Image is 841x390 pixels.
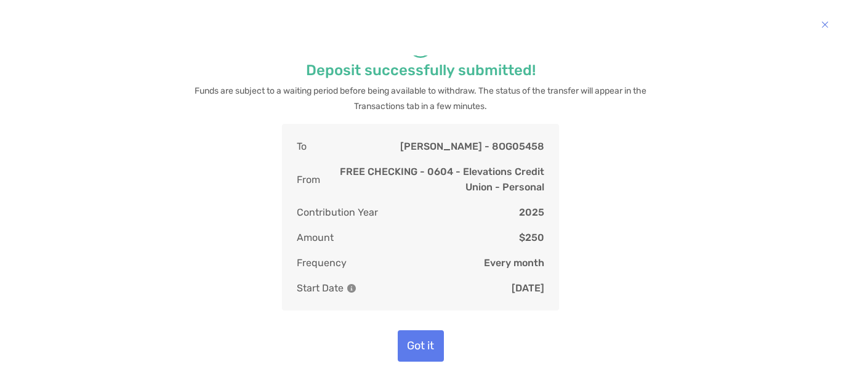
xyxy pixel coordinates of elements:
p: [PERSON_NAME] - 8OG05458 [400,139,544,154]
p: Funds are subject to a waiting period before being available to withdraw. The status of the trans... [190,83,651,114]
button: Got it [398,330,444,362]
p: From [297,164,320,195]
img: Information Icon [347,284,356,293]
p: Frequency [297,255,347,270]
p: 2025 [519,205,544,220]
p: FREE CHECKING - 0604 - Elevations Credit Union - Personal [320,164,544,195]
p: Deposit successfully submitted! [306,63,536,78]
p: [DATE] [512,280,544,296]
p: $250 [519,230,544,245]
p: Contribution Year [297,205,378,220]
p: Start Date [297,280,356,296]
p: Every month [484,255,544,270]
p: Amount [297,230,334,245]
p: To [297,139,307,154]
